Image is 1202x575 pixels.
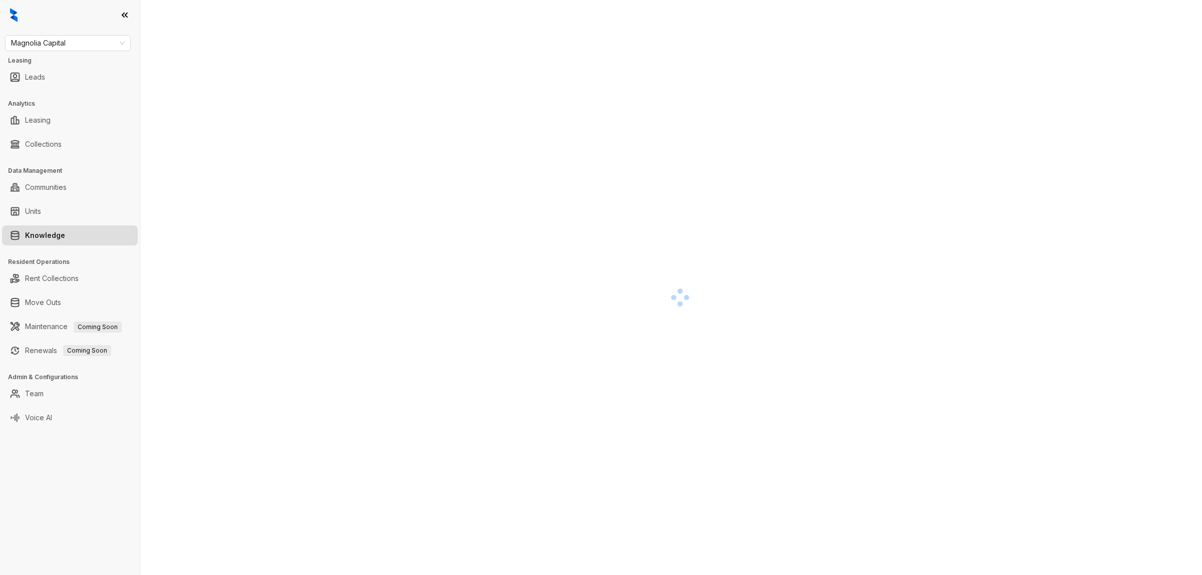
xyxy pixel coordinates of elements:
li: Leasing [2,110,138,130]
li: Units [2,201,138,221]
h3: Admin & Configurations [8,373,140,382]
a: Leasing [25,110,51,130]
li: Rent Collections [2,268,138,289]
li: Leads [2,67,138,87]
li: Team [2,384,138,404]
span: Coming Soon [74,322,122,333]
a: Move Outs [25,293,61,313]
h3: Analytics [8,99,140,108]
h3: Leasing [8,56,140,65]
li: Collections [2,134,138,154]
a: Knowledge [25,225,65,245]
a: Team [25,384,44,404]
a: Collections [25,134,62,154]
a: Units [25,201,41,221]
li: Move Outs [2,293,138,313]
img: logo [10,8,18,22]
a: Communities [25,177,67,197]
a: Voice AI [25,408,52,428]
span: Magnolia Capital [11,36,125,51]
li: Voice AI [2,408,138,428]
li: Knowledge [2,225,138,245]
h3: Data Management [8,166,140,175]
h3: Resident Operations [8,257,140,266]
li: Maintenance [2,317,138,337]
a: Leads [25,67,45,87]
a: RenewalsComing Soon [25,341,111,361]
a: Rent Collections [25,268,79,289]
li: Communities [2,177,138,197]
li: Renewals [2,341,138,361]
span: Coming Soon [63,345,111,356]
